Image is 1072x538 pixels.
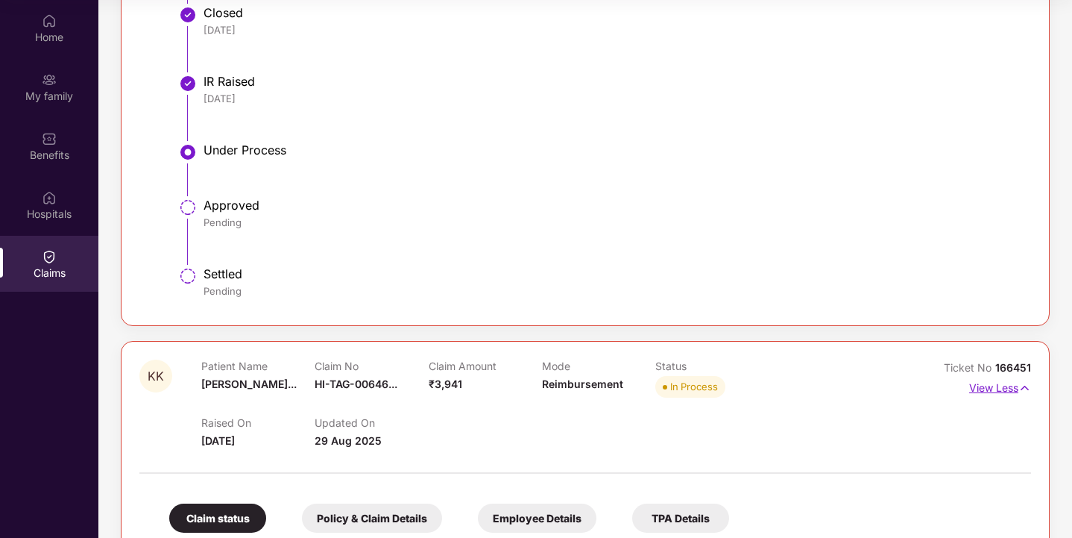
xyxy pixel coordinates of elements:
img: svg+xml;base64,PHN2ZyBpZD0iSG9zcGl0YWxzIiB4bWxucz0iaHR0cDovL3d3dy53My5vcmcvMjAwMC9zdmciIHdpZHRoPS... [42,190,57,205]
img: svg+xml;base64,PHN2ZyBpZD0iU3RlcC1QZW5kaW5nLTMyeDMyIiB4bWxucz0iaHR0cDovL3d3dy53My5vcmcvMjAwMC9zdm... [179,267,197,285]
span: Reimbursement [542,378,623,390]
img: svg+xml;base64,PHN2ZyBpZD0iSG9tZSIgeG1sbnM9Imh0dHA6Ly93d3cudzMub3JnLzIwMDAvc3ZnIiB3aWR0aD0iMjAiIG... [42,13,57,28]
img: svg+xml;base64,PHN2ZyB3aWR0aD0iMjAiIGhlaWdodD0iMjAiIHZpZXdCb3g9IjAgMCAyMCAyMCIgZmlsbD0ibm9uZSIgeG... [42,72,57,87]
span: [PERSON_NAME]... [201,378,297,390]
div: Settled [204,266,1016,281]
p: Status [655,360,769,372]
img: svg+xml;base64,PHN2ZyB4bWxucz0iaHR0cDovL3d3dy53My5vcmcvMjAwMC9zdmciIHdpZHRoPSIxNyIgaGVpZ2h0PSIxNy... [1018,380,1031,396]
img: svg+xml;base64,PHN2ZyBpZD0iU3RlcC1BY3RpdmUtMzJ4MzIiIHhtbG5zPSJodHRwOi8vd3d3LnczLm9yZy8yMDAwL3N2Zy... [179,143,197,161]
div: [DATE] [204,92,1016,105]
div: TPA Details [632,504,729,533]
p: Claim Amount [429,360,542,372]
img: svg+xml;base64,PHN2ZyBpZD0iU3RlcC1Eb25lLTMyeDMyIiB4bWxucz0iaHR0cDovL3d3dy53My5vcmcvMjAwMC9zdmciIH... [179,6,197,24]
div: Claim status [169,504,266,533]
span: Ticket No [944,361,995,374]
p: View Less [969,376,1031,396]
span: 166451 [995,361,1031,374]
div: Approved [204,198,1016,213]
img: svg+xml;base64,PHN2ZyBpZD0iU3RlcC1Eb25lLTMyeDMyIiB4bWxucz0iaHR0cDovL3d3dy53My5vcmcvMjAwMC9zdmciIH... [179,75,197,93]
div: Policy & Claim Details [302,504,442,533]
div: Pending [204,284,1016,298]
img: svg+xml;base64,PHN2ZyBpZD0iQmVuZWZpdHMiIHhtbG5zPSJodHRwOi8vd3d3LnczLm9yZy8yMDAwL3N2ZyIgd2lkdGg9Ij... [42,131,57,146]
img: svg+xml;base64,PHN2ZyBpZD0iQ2xhaW0iIHhtbG5zPSJodHRwOi8vd3d3LnczLm9yZy8yMDAwL3N2ZyIgd2lkdGg9IjIwIi... [42,249,57,264]
div: [DATE] [204,23,1016,37]
div: Under Process [204,143,1016,157]
p: Updated On [315,416,428,429]
p: Claim No [315,360,428,372]
img: svg+xml;base64,PHN2ZyBpZD0iU3RlcC1QZW5kaW5nLTMyeDMyIiB4bWxucz0iaHR0cDovL3d3dy53My5vcmcvMjAwMC9zdm... [179,198,197,216]
div: Closed [204,5,1016,20]
span: 29 Aug 2025 [315,434,382,447]
div: IR Raised [204,74,1016,89]
span: KK [148,370,164,383]
p: Patient Name [201,360,315,372]
div: Employee Details [478,504,596,533]
span: HI-TAG-00646... [315,378,397,390]
p: Raised On [201,416,315,429]
span: [DATE] [201,434,235,447]
div: Pending [204,216,1016,229]
span: ₹3,941 [429,378,462,390]
div: In Process [670,379,718,394]
p: Mode [542,360,655,372]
